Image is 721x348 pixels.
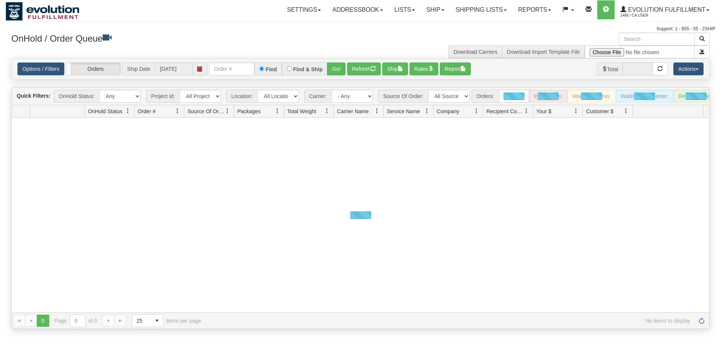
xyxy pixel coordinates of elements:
[138,108,156,115] span: Order #
[512,0,557,19] a: Reports
[507,49,580,55] a: Download Import Template File
[132,314,164,327] span: Page sizes drop down
[440,62,471,75] button: Report
[271,105,284,117] a: Packages filter column settings
[88,108,122,115] span: OnHold Status
[499,90,529,103] div: New:
[673,62,704,75] button: Actions
[615,0,715,19] a: Evolution Fulfillment 1488 / CA User
[696,315,708,327] a: Refresh
[616,90,674,103] div: Waiting - Requester:
[585,45,695,58] input: Import
[221,105,234,117] a: Source Of Order filter column settings
[347,62,381,75] button: Refresh
[287,108,316,115] span: Total Weight
[472,90,499,103] span: Orders:
[66,63,120,75] label: Orders
[567,90,615,103] div: Waiting - Admin:
[520,105,533,117] a: Recipient Country filter column settings
[327,0,389,19] a: Addressbook
[137,317,146,325] span: 25
[327,62,346,75] button: Go!
[281,0,327,19] a: Settings
[293,67,323,72] label: Find & Ship
[674,90,718,103] div: Ready to Ship:
[54,90,99,103] span: OnHold Status:
[266,67,277,72] label: Find
[12,87,709,105] div: grid toolbar
[597,62,623,75] span: Total
[226,90,257,103] span: Location:
[536,108,551,115] span: Your $
[6,26,715,32] div: Support: 1 - 855 - 55 - 2SHIP
[37,315,49,327] span: Page 0
[453,49,497,55] a: Download Carriers
[387,108,420,115] span: Service Name
[171,105,184,117] a: Order # filter column settings
[17,92,50,100] label: Quick Filters:
[17,62,64,75] a: Options / Filters
[619,33,695,45] input: Search
[586,108,613,115] span: Customer $
[304,90,332,103] span: Carrier:
[6,2,79,21] img: logo1488.jpg
[437,108,459,115] span: Company
[187,108,224,115] span: Source Of Order
[11,33,355,44] h3: OnHold / Order Queue
[704,135,720,212] iframe: chat widget
[212,318,690,324] span: No items to display
[321,105,333,117] a: Total Weight filter column settings
[410,62,439,75] button: Rates
[420,0,450,19] a: Ship
[420,105,433,117] a: Service Name filter column settings
[371,105,383,117] a: Carrier Name filter column settings
[695,33,710,45] button: Search
[486,108,523,115] span: Recipient Country
[121,105,134,117] a: OnHold Status filter column settings
[151,315,163,327] span: select
[529,90,567,103] div: In Progress:
[337,108,369,115] span: Carrier Name
[55,314,97,327] span: Page of 0
[620,105,632,117] a: Customer $ filter column settings
[626,6,705,13] span: Evolution Fulfillment
[132,314,201,327] span: items per page
[470,105,483,117] a: Company filter column settings
[378,90,428,103] span: Source Of Order:
[389,0,420,19] a: Lists
[620,12,677,19] span: 1488 / CA User
[209,62,254,75] input: Order #
[450,0,512,19] a: Shipping lists
[237,108,260,115] span: Packages
[382,62,408,75] button: Ship
[146,90,179,103] span: Project Id:
[122,62,155,75] span: Ship Date
[570,105,582,117] a: Your $ filter column settings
